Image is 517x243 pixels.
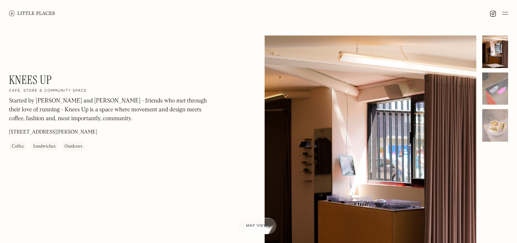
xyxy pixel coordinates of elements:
div: Outdoors [64,143,82,151]
span: Map view [246,224,268,228]
h1: Knees Up [9,73,52,87]
p: [STREET_ADDRESS][PERSON_NAME] [9,129,97,136]
a: Map view [237,218,276,234]
div: Coffee [12,143,24,151]
h2: Cafe, store & community space [9,89,87,94]
div: Sandwiches [33,143,56,151]
p: Started by [PERSON_NAME] and [PERSON_NAME] - friends who met through their love of running - Knee... [9,97,209,124]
